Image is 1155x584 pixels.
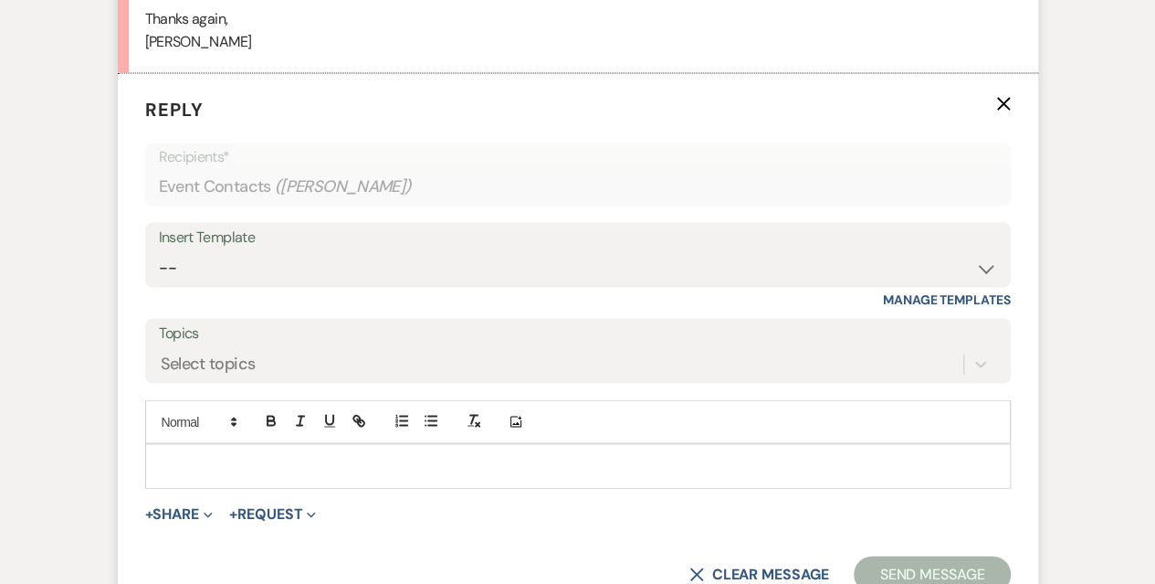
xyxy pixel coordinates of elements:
span: + [229,506,237,521]
span: ( [PERSON_NAME] ) [275,174,412,198]
a: Manage Templates [883,291,1011,307]
div: Event Contacts [159,168,997,204]
span: Reply [145,97,204,121]
div: Select topics [161,352,256,377]
button: Request [229,506,316,521]
button: Share [145,506,214,521]
button: Clear message [689,567,828,581]
label: Topics [159,320,997,346]
span: Thanks again, [145,9,228,28]
span: [PERSON_NAME] [145,32,252,51]
p: Recipients* [159,144,997,168]
span: + [145,506,153,521]
div: Insert Template [159,224,997,250]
